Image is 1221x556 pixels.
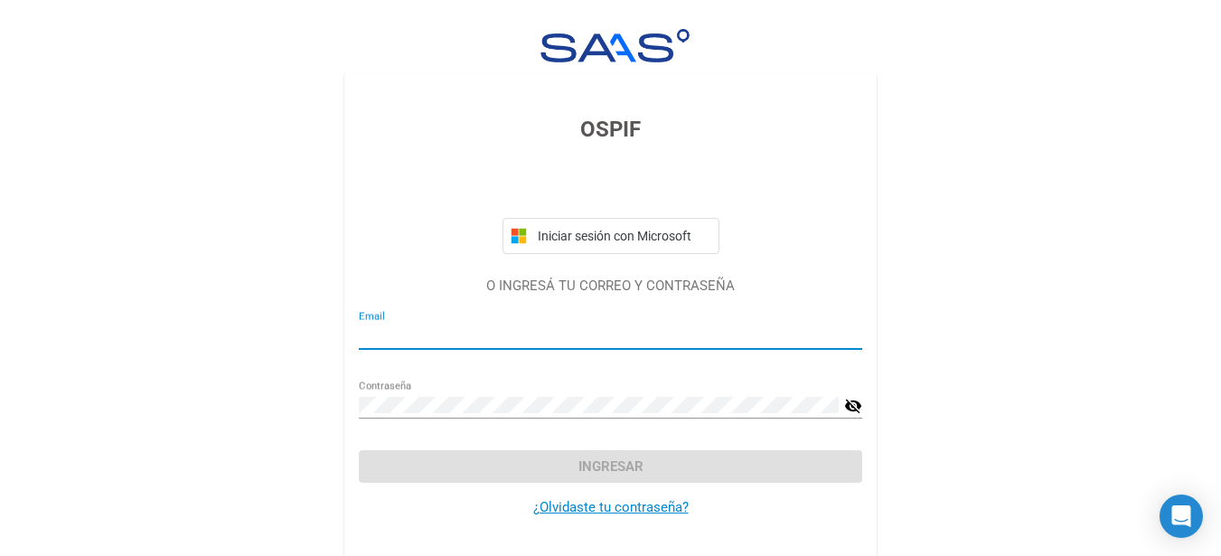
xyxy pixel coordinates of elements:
p: O INGRESÁ TU CORREO Y CONTRASEÑA [359,276,862,297]
span: Ingresar [578,458,643,475]
mat-icon: visibility_off [844,395,862,417]
a: ¿Olvidaste tu contraseña? [533,499,689,515]
span: Iniciar sesión con Microsoft [534,229,711,243]
div: Open Intercom Messenger [1160,495,1203,538]
button: Iniciar sesión con Microsoft [502,218,719,254]
iframe: Botón Iniciar sesión con Google [493,165,728,205]
h3: OSPIF [359,113,862,146]
button: Ingresar [359,450,862,483]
